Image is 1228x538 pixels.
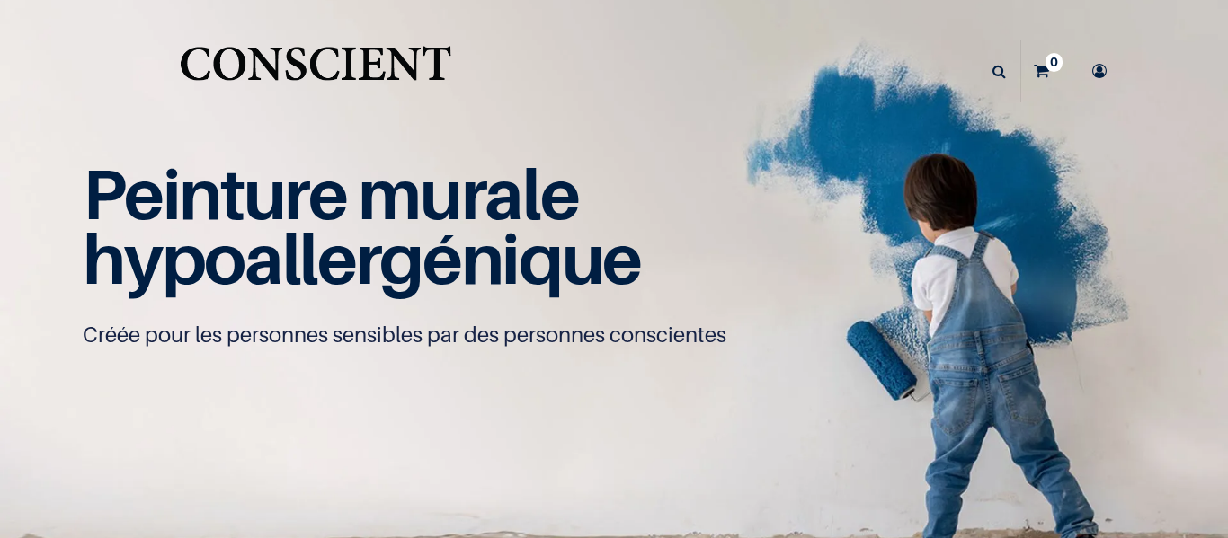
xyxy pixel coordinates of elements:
a: 0 [1021,40,1072,102]
span: Peinture murale [83,152,578,235]
sup: 0 [1046,53,1063,71]
img: Conscient [176,36,454,107]
span: hypoallergénique [83,216,641,300]
a: Logo of Conscient [176,36,454,107]
p: Créée pour les personnes sensibles par des personnes conscientes [83,321,1144,349]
